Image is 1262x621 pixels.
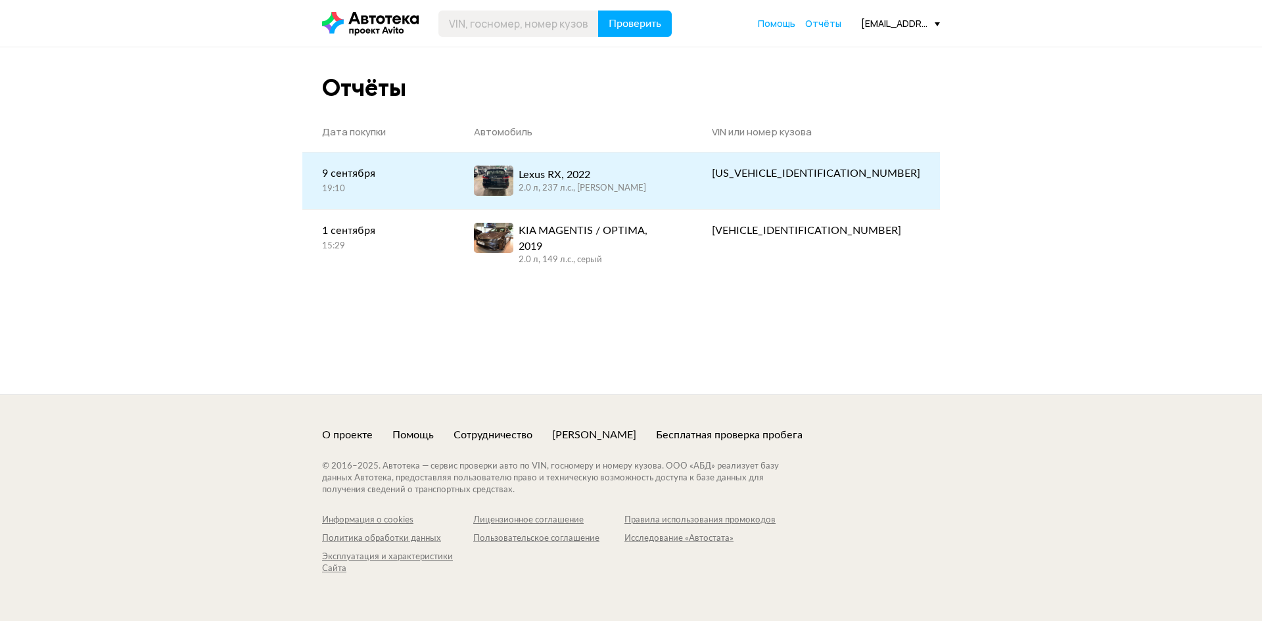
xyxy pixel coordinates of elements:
[712,223,920,239] div: [VEHICLE_IDENTIFICATION_NUMBER]
[758,17,795,30] a: Помощь
[861,17,940,30] div: [EMAIL_ADDRESS][DOMAIN_NAME]
[302,152,454,208] a: 9 сентября19:10
[322,533,473,545] a: Политика обработки данных
[519,183,646,195] div: 2.0 л, 237 л.c., [PERSON_NAME]
[474,126,672,139] div: Автомобиль
[692,152,940,195] a: [US_VEHICLE_IDENTIFICATION_NUMBER]
[392,428,434,442] a: Помощь
[609,18,661,29] span: Проверить
[322,515,473,526] a: Информация о cookies
[322,551,473,575] a: Эксплуатация и характеристики Сайта
[454,428,532,442] a: Сотрудничество
[519,167,646,183] div: Lexus RX, 2022
[598,11,672,37] button: Проверить
[805,17,841,30] a: Отчёты
[552,428,636,442] a: [PERSON_NAME]
[519,254,672,266] div: 2.0 л, 149 л.c., серый
[473,533,624,545] a: Пользовательское соглашение
[322,126,434,139] div: Дата покупки
[712,166,920,181] div: [US_VEHICLE_IDENTIFICATION_NUMBER]
[454,152,692,209] a: Lexus RX, 20222.0 л, 237 л.c., [PERSON_NAME]
[624,533,776,545] a: Исследование «Автостата»
[322,461,805,496] div: © 2016– 2025 . Автотека — сервис проверки авто по VIN, госномеру и номеру кузова. ООО «АБД» реали...
[454,210,692,279] a: KIA MAGENTIS / OPTIMA, 20192.0 л, 149 л.c., серый
[322,223,434,239] div: 1 сентября
[519,223,672,254] div: KIA MAGENTIS / OPTIMA, 2019
[322,183,434,195] div: 19:10
[656,428,803,442] a: Бесплатная проверка пробега
[322,166,434,181] div: 9 сентября
[438,11,599,37] input: VIN, госномер, номер кузова
[302,210,454,265] a: 1 сентября15:29
[322,74,406,102] div: Отчёты
[712,126,920,139] div: VIN или номер кузова
[692,210,940,252] a: [VEHICLE_IDENTIFICATION_NUMBER]
[624,515,776,526] a: Правила использования промокодов
[473,515,624,526] a: Лицензионное соглашение
[322,241,434,252] div: 15:29
[322,428,373,442] a: О проекте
